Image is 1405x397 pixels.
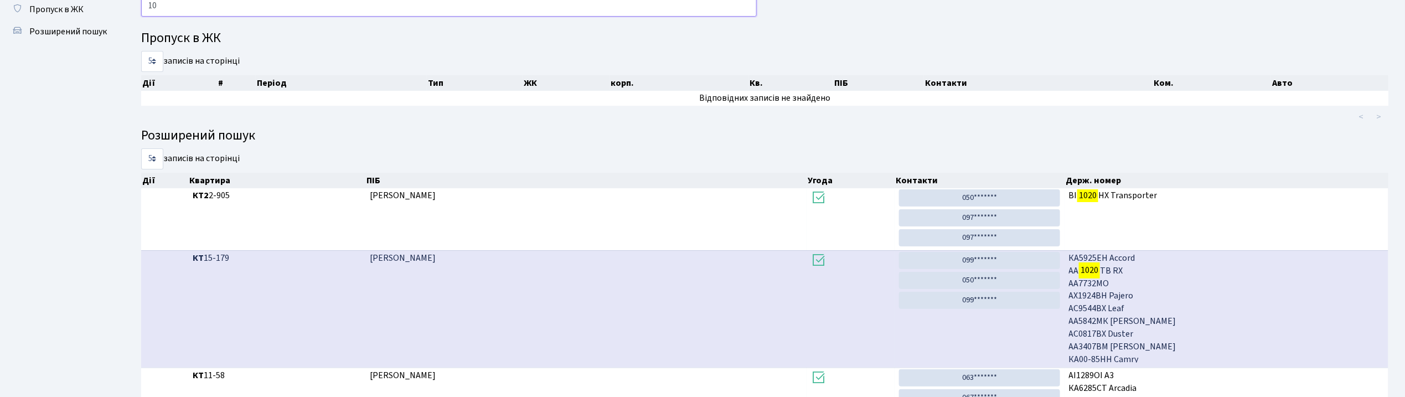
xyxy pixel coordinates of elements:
[29,3,84,16] span: Пропуск в ЖК
[895,173,1065,188] th: Контакти
[523,75,609,91] th: ЖК
[370,369,436,381] span: [PERSON_NAME]
[365,173,807,188] th: ПІБ
[193,252,361,265] span: 15-179
[1069,189,1384,202] span: ВІ НХ Transporter
[370,189,436,202] span: [PERSON_NAME]
[193,189,209,202] b: КТ2
[924,75,1153,91] th: Контакти
[141,51,163,72] select: записів на сторінці
[141,128,1388,144] h4: Розширений пошук
[6,20,116,43] a: Розширений пошук
[193,369,204,381] b: КТ
[256,75,427,91] th: Період
[1065,173,1388,188] th: Держ. номер
[807,173,895,188] th: Угода
[188,173,365,188] th: Квартира
[1069,252,1384,363] span: КА5925ЕН Accord АА ТВ RX АА7732МО АХ1924ВН Pajero AC9544BX Leaf АА5842МК [PERSON_NAME] AC0817BX D...
[29,25,107,38] span: Розширений пошук
[1077,188,1098,203] mark: 1020
[1271,75,1388,91] th: Авто
[370,252,436,264] span: [PERSON_NAME]
[748,75,833,91] th: Кв.
[193,369,361,382] span: 11-58
[141,75,217,91] th: Дії
[1079,262,1100,278] mark: 1020
[193,189,361,202] span: 2-905
[217,75,256,91] th: #
[141,51,240,72] label: записів на сторінці
[141,148,163,169] select: записів на сторінці
[141,30,1388,47] h4: Пропуск в ЖК
[833,75,924,91] th: ПІБ
[427,75,523,91] th: Тип
[609,75,748,91] th: корп.
[141,91,1388,106] td: Відповідних записів не знайдено
[193,252,204,264] b: КТ
[141,148,240,169] label: записів на сторінці
[1153,75,1272,91] th: Ком.
[141,173,188,188] th: Дії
